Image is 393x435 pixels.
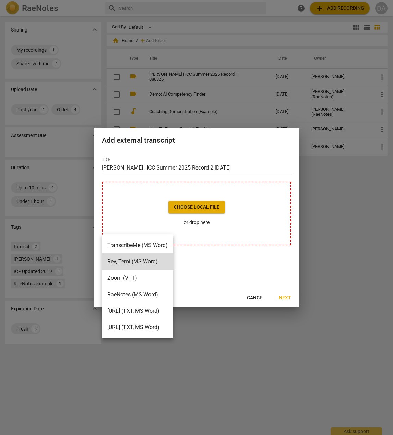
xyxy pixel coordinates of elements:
[102,319,173,336] li: [URL] (TXT, MS Word)
[102,253,173,270] li: Rev, Temi (MS Word)
[102,303,173,319] li: [URL] (TXT, MS Word)
[102,286,173,303] li: RaeNotes (MS Word)
[102,237,173,253] li: TranscribeMe (MS Word)
[102,270,173,286] li: Zoom (VTT)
